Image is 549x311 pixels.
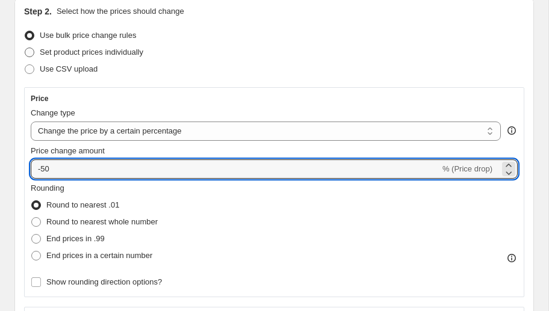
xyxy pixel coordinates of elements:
[506,125,518,137] div: help
[31,146,105,155] span: Price change amount
[46,277,162,286] span: Show rounding direction options?
[46,200,119,209] span: Round to nearest .01
[40,31,136,40] span: Use bulk price change rules
[31,108,75,117] span: Change type
[46,217,158,226] span: Round to nearest whole number
[31,94,48,103] h3: Price
[46,234,105,243] span: End prices in .99
[24,5,52,17] h2: Step 2.
[31,183,64,192] span: Rounding
[40,64,98,73] span: Use CSV upload
[31,159,440,179] input: -15
[40,48,143,57] span: Set product prices individually
[46,251,152,260] span: End prices in a certain number
[442,164,492,173] span: % (Price drop)
[57,5,184,17] p: Select how the prices should change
